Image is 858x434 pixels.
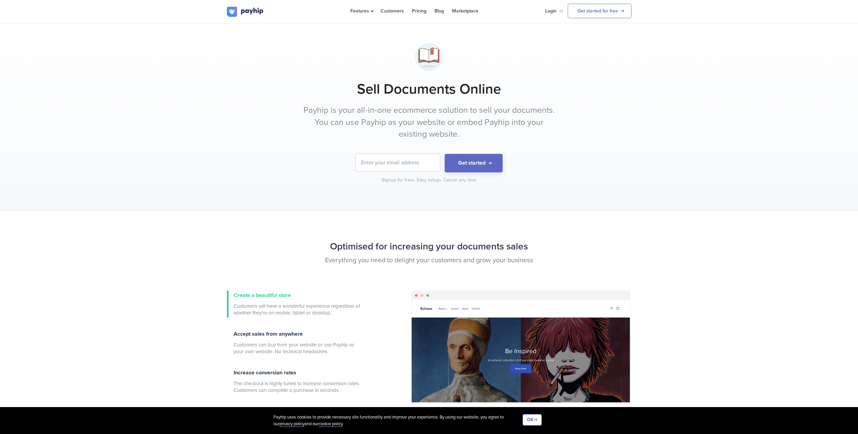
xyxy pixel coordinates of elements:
[443,177,476,183] div: Cancel any time
[279,421,304,427] a: privacy policy
[227,407,362,434] a: Instant downloads Customers will be able to instantly download the files after purchase. Download...
[413,177,415,183] span: •
[445,154,503,172] button: Get started
[227,238,631,256] h2: Optimised for increasing your documents sales
[440,177,441,183] span: •
[227,81,631,98] h1: Sell Documents Online
[227,7,264,17] img: logo.svg
[568,4,631,18] a: Get started for free
[234,331,303,337] span: Accept sales from anywhere
[234,303,362,316] span: Customers will have a wonderful experience regardless of whether they're on mobile, tablet or des...
[417,177,442,183] div: Easy setup
[350,8,373,14] span: Features
[234,380,362,394] span: The checkout is highly tuned to increase conversion rates. Customers can complete a purchase in s...
[227,368,362,395] a: Increase conversion rates The checkout is highly tuned to increase conversion rates. Customers ca...
[356,154,440,171] input: Enter your email address
[303,104,556,140] p: Payhip is your all-in-one ecommerce solution to sell your documents. You can use Payhip as your w...
[234,292,291,299] span: Create a beautiful store
[227,329,362,356] a: Accept sales from anywhere Customers can buy from your website or use Payhip as your own website....
[319,421,343,427] a: cookie policy
[234,341,362,355] span: Customers can buy from your website or use Payhip as your own website. No technical headaches.
[523,414,542,426] button: OK
[273,414,523,427] div: Payhip uses cookies to provide necessary site functionality and improve your experience. By using...
[234,369,296,376] span: Increase conversion rates
[412,40,446,74] img: bookmark-6w6ifwtzjfv4eucylhl5b3.png
[382,177,415,183] div: Signup for free
[227,256,631,265] p: Everything you need to delight your customers and grow your business
[227,291,362,318] a: Create a beautiful store Customers will have a wonderful experience regardless of whether they're...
